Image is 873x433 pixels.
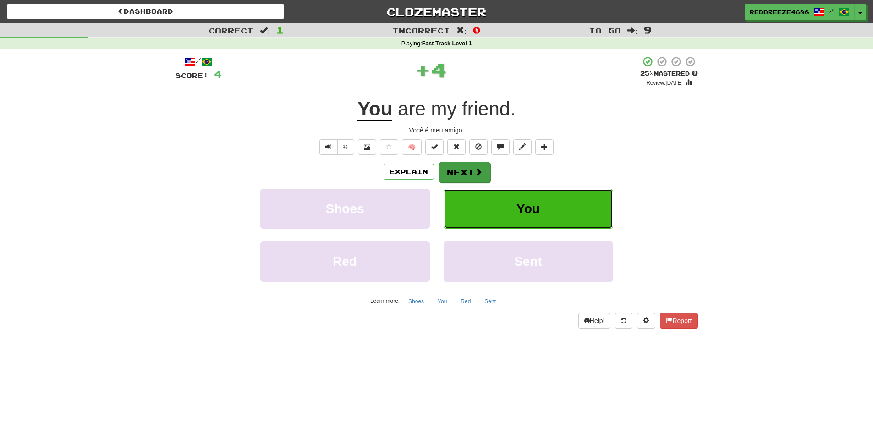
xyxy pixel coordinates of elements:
span: 25 % [640,70,654,77]
button: Add to collection (alt+a) [535,139,554,155]
button: Set this sentence to 100% Mastered (alt+m) [425,139,444,155]
span: Red [333,254,357,269]
span: Incorrect [392,26,450,35]
span: / [829,7,834,14]
button: Red [456,295,476,308]
button: 🧠 [402,139,422,155]
span: are [398,98,426,120]
button: Show image (alt+x) [358,139,376,155]
button: Shoes [260,189,430,229]
button: Red [260,241,430,281]
span: + [415,56,431,83]
span: 4 [431,58,447,81]
span: To go [589,26,621,35]
u: You [357,98,392,121]
button: ½ [337,139,355,155]
button: Favorite sentence (alt+f) [380,139,398,155]
span: : [456,27,467,34]
div: Você é meu amigo. [176,126,698,135]
button: Report [660,313,697,329]
span: 1 [276,24,284,35]
button: Edit sentence (alt+d) [513,139,532,155]
button: Reset to 0% Mastered (alt+r) [447,139,466,155]
button: Discuss sentence (alt+u) [491,139,510,155]
button: Play sentence audio (ctl+space) [319,139,338,155]
div: / [176,56,222,67]
a: RedBreeze4688 / [745,4,855,20]
span: friend [462,98,510,120]
small: Review: [DATE] [646,80,683,86]
div: Mastered [640,70,698,78]
button: Explain [384,164,434,180]
button: Help! [578,313,611,329]
span: . [392,98,515,120]
button: Round history (alt+y) [615,313,632,329]
span: Shoes [325,202,364,216]
button: Next [439,162,490,183]
div: Text-to-speech controls [318,139,355,155]
button: Shoes [403,295,429,308]
span: my [431,98,456,120]
span: 9 [644,24,652,35]
span: Sent [514,254,542,269]
span: RedBreeze4688 [750,8,809,16]
button: You [444,189,613,229]
small: Learn more: [370,298,400,304]
strong: Fast Track Level 1 [422,40,472,47]
span: Correct [209,26,253,35]
span: 4 [214,68,222,80]
a: Clozemaster [298,4,575,20]
button: Ignore sentence (alt+i) [469,139,488,155]
span: : [260,27,270,34]
button: You [433,295,452,308]
button: Sent [479,295,501,308]
span: You [516,202,540,216]
span: : [627,27,637,34]
a: Dashboard [7,4,284,19]
button: Sent [444,241,613,281]
span: Score: [176,71,209,79]
span: 0 [473,24,481,35]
